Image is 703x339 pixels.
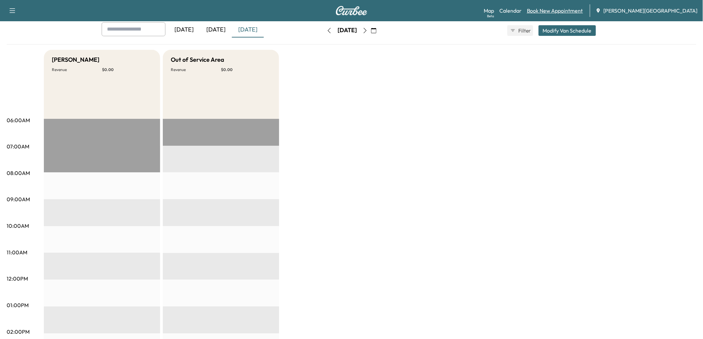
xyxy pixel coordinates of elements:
button: Filter [507,25,533,36]
p: 08:00AM [7,169,30,177]
p: 02:00PM [7,328,30,336]
p: Revenue [52,67,102,72]
a: Calendar [499,7,522,15]
a: MapBeta [484,7,494,15]
p: 01:00PM [7,301,29,309]
span: Filter [518,27,530,35]
p: $ 0.00 [102,67,152,72]
button: Modify Van Schedule [539,25,596,36]
img: Curbee Logo [336,6,367,15]
div: [DATE] [168,22,200,38]
h5: [PERSON_NAME] [52,55,99,64]
p: 07:00AM [7,142,29,150]
p: Revenue [171,67,221,72]
div: [DATE] [232,22,264,38]
p: 12:00PM [7,275,28,283]
span: [PERSON_NAME][GEOGRAPHIC_DATA] [604,7,698,15]
p: 09:00AM [7,195,30,203]
div: [DATE] [200,22,232,38]
p: $ 0.00 [221,67,271,72]
div: [DATE] [338,26,357,35]
p: 06:00AM [7,116,30,124]
p: 10:00AM [7,222,29,230]
p: 11:00AM [7,248,27,256]
h5: Out of Service Area [171,55,224,64]
a: Book New Appointment [527,7,583,15]
div: Beta [487,14,494,19]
